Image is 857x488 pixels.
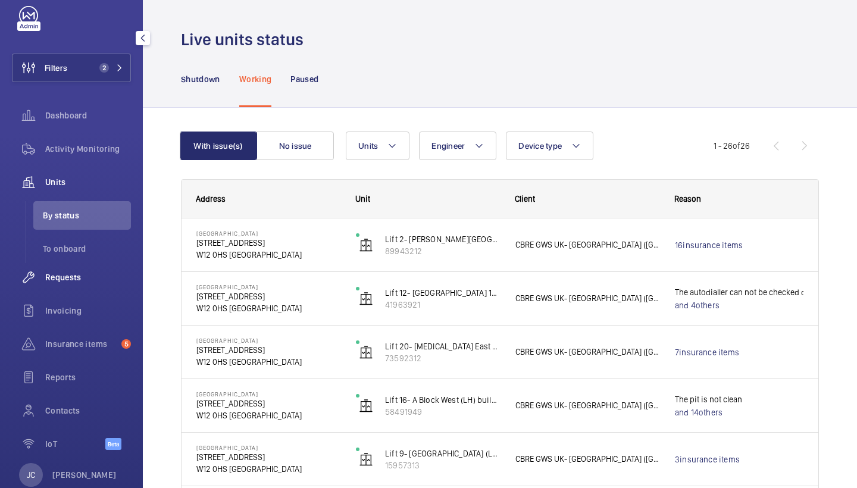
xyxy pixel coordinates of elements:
[196,444,340,451] p: [GEOGRAPHIC_DATA]
[675,299,803,311] a: and 4others
[699,408,722,417] span: others
[359,345,373,359] img: elevator.svg
[105,438,121,450] span: Beta
[196,356,340,368] p: W12 0HS [GEOGRAPHIC_DATA]
[45,405,131,417] span: Contacts
[43,209,131,221] span: By status
[355,194,370,204] span: Unit
[45,371,131,383] span: Reports
[515,292,659,305] span: CBRE GWS UK- [GEOGRAPHIC_DATA] ([GEOGRAPHIC_DATA])
[385,299,500,311] p: 41963921
[45,438,105,450] span: IoT
[419,132,496,160] button: Engineer
[346,132,409,160] button: Units
[52,469,117,481] p: [PERSON_NAME]
[696,301,720,310] span: others
[515,399,659,412] span: CBRE GWS UK- [GEOGRAPHIC_DATA] ([GEOGRAPHIC_DATA])
[385,394,500,406] p: Lift 16- A Block West (LH) building 201
[196,230,340,237] p: [GEOGRAPHIC_DATA]
[196,302,340,314] p: W12 0HS [GEOGRAPHIC_DATA]
[506,132,593,160] button: Device type
[359,238,373,252] img: elevator.svg
[45,338,117,350] span: Insurance items
[196,398,340,409] p: [STREET_ADDRESS]
[196,463,340,475] p: W12 0HS [GEOGRAPHIC_DATA]
[359,399,373,413] img: elevator.svg
[385,406,500,418] p: 58491949
[385,287,500,299] p: Lift 12- [GEOGRAPHIC_DATA] 122
[675,286,803,311] p: The autodialler can not be checked due to access issues
[45,305,131,317] span: Invoicing
[99,63,109,73] span: 2
[385,448,500,459] p: Lift 9- [GEOGRAPHIC_DATA] (LH) Building 305
[257,132,334,160] button: No issue
[385,352,500,364] p: 73592312
[675,239,803,251] a: 16insurance items
[515,194,535,204] span: Client
[385,245,500,257] p: 89943212
[385,233,500,245] p: Lift 2- [PERSON_NAME][GEOGRAPHIC_DATA][MEDICAL_DATA] (RH) Building 369
[733,141,740,151] span: of
[515,345,659,359] span: CBRE GWS UK- [GEOGRAPHIC_DATA] ([GEOGRAPHIC_DATA])
[196,237,340,249] p: [STREET_ADDRESS]
[515,452,659,466] span: CBRE GWS UK- [GEOGRAPHIC_DATA] ([GEOGRAPHIC_DATA])
[196,337,340,344] p: [GEOGRAPHIC_DATA]
[196,451,340,463] p: [STREET_ADDRESS]
[196,194,226,204] span: Address
[431,141,465,151] span: Engineer
[45,143,131,155] span: Activity Monitoring
[12,54,131,82] button: Filters2
[518,141,562,151] span: Device type
[239,73,271,85] p: Working
[43,243,131,255] span: To onboard
[714,142,750,150] span: 1 - 26 26
[45,176,131,188] span: Units
[196,344,340,356] p: [STREET_ADDRESS]
[385,340,500,352] p: Lift 20- [MEDICAL_DATA] East Building 334
[675,406,803,418] a: and 14others
[181,29,311,51] h1: Live units status
[181,73,220,85] p: Shutdown
[290,73,318,85] p: Paused
[675,393,803,418] p: The pit is not clean
[675,453,803,465] a: 3insurance items
[674,194,701,204] span: Reason
[196,390,340,398] p: [GEOGRAPHIC_DATA]
[515,238,659,252] span: CBRE GWS UK- [GEOGRAPHIC_DATA] ([GEOGRAPHIC_DATA])
[180,132,257,160] button: With issue(s)
[675,346,803,358] a: 7insurance items
[359,292,373,306] img: elevator.svg
[358,141,378,151] span: Units
[385,459,500,471] p: 15957313
[359,452,373,467] img: elevator.svg
[45,110,131,121] span: Dashboard
[196,249,340,261] p: W12 0HS [GEOGRAPHIC_DATA]
[196,283,340,290] p: [GEOGRAPHIC_DATA]
[45,271,131,283] span: Requests
[196,290,340,302] p: [STREET_ADDRESS]
[45,62,67,74] span: Filters
[196,409,340,421] p: W12 0HS [GEOGRAPHIC_DATA]
[121,339,131,349] span: 5
[27,469,35,481] p: JC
